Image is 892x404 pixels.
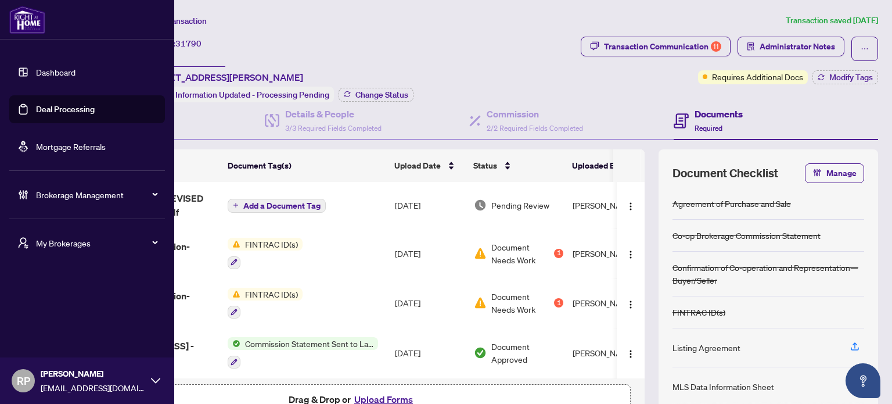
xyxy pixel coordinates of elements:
img: Document Status [474,296,487,309]
span: RP [17,373,30,389]
button: Status IconCommission Statement Sent to Lawyer [228,337,378,369]
td: [PERSON_NAME] [568,182,655,228]
button: Add a Document Tag [228,198,326,213]
td: [PERSON_NAME] [568,328,655,378]
span: 3/3 Required Fields Completed [285,124,382,133]
span: [PERSON_NAME] [41,367,145,380]
span: ellipsis [861,45,869,53]
th: Status [469,149,567,182]
span: Modify Tags [829,73,873,81]
div: FINTRAC ID(s) [672,306,725,319]
div: MLS Data Information Sheet [672,380,774,393]
button: Logo [621,196,640,214]
span: Document Approved [491,340,563,366]
span: user-switch [17,237,29,249]
button: Add a Document Tag [228,199,326,213]
span: Status [473,159,497,172]
span: [EMAIL_ADDRESS][DOMAIN_NAME] [41,381,145,394]
span: Brokerage Management [36,188,157,201]
a: Deal Processing [36,104,95,115]
button: Logo [621,244,640,263]
span: FINTRAC ID(s) [240,238,303,251]
div: Transaction Communication [604,37,721,56]
td: [DATE] [390,228,469,278]
span: plus [233,202,239,208]
span: Administrator Notes [760,37,835,56]
button: Modify Tags [812,70,878,84]
span: [STREET_ADDRESS][PERSON_NAME] [144,70,303,84]
span: Required [695,124,722,133]
span: Upload Date [394,159,441,172]
div: 11 [711,41,721,52]
span: Pending Review [491,199,549,212]
span: My Brokerages [36,237,157,249]
button: Transaction Communication11 [581,37,731,56]
div: Agreement of Purchase and Sale [672,197,791,210]
button: Logo [621,294,640,312]
div: Listing Agreement [672,341,740,354]
img: Logo [626,250,635,259]
span: Change Status [355,91,408,99]
span: 31790 [175,38,202,49]
span: Document Needs Work [491,241,552,266]
span: Commission Statement Sent to Lawyer [240,337,378,350]
td: [DATE] [390,182,469,228]
td: [DATE] [390,328,469,378]
a: Dashboard [36,67,75,77]
img: Document Status [474,199,487,212]
button: Open asap [846,363,880,398]
img: Logo [626,300,635,309]
h4: Documents [695,107,743,121]
img: Document Status [474,247,487,260]
a: Mortgage Referrals [36,141,106,152]
td: [DATE] [390,278,469,328]
img: Status Icon [228,288,240,301]
span: Manage [826,164,857,183]
h4: Commission [487,107,583,121]
td: [PERSON_NAME] [568,228,655,278]
img: Status Icon [228,238,240,251]
span: 2/2 Required Fields Completed [487,124,583,133]
div: 1 [554,298,563,308]
span: Document Checklist [672,165,778,181]
div: Co-op Brokerage Commission Statement [672,229,821,242]
article: Transaction saved [DATE] [786,14,878,27]
th: Document Tag(s) [223,149,390,182]
span: Information Updated - Processing Pending [175,90,329,100]
div: 1 [554,249,563,258]
button: Logo [621,344,640,362]
img: Document Status [474,346,487,359]
span: View Transaction [145,16,207,26]
button: Status IconFINTRAC ID(s) [228,238,303,269]
span: Add a Document Tag [243,202,321,210]
div: Status: [144,87,334,102]
button: Status IconFINTRAC ID(s) [228,288,303,319]
h4: Details & People [285,107,382,121]
span: FINTRAC ID(s) [240,288,303,301]
img: Logo [626,202,635,211]
button: Manage [805,163,864,183]
img: Logo [626,349,635,359]
button: Change Status [339,88,413,102]
img: Status Icon [228,337,240,350]
td: [PERSON_NAME] [568,278,655,328]
div: Confirmation of Co-operation and Representation—Buyer/Seller [672,261,864,287]
th: Upload Date [390,149,469,182]
th: Uploaded By [567,149,654,182]
button: Administrator Notes [738,37,844,56]
span: Document Needs Work [491,290,552,316]
span: Requires Additional Docs [712,70,803,83]
span: solution [747,42,755,51]
img: logo [9,6,45,34]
